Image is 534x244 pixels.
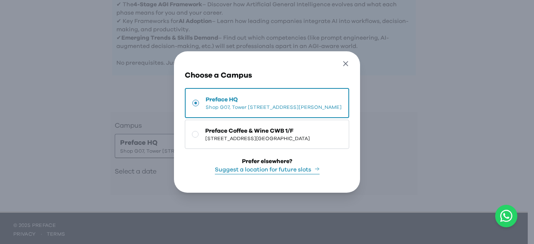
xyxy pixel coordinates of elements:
h3: Choose a Campus [185,70,349,81]
button: Preface Coffee & Wine CWB 1/F[STREET_ADDRESS][GEOGRAPHIC_DATA] [185,120,349,149]
span: Shop G07, Tower [STREET_ADDRESS][PERSON_NAME] [206,104,342,111]
span: [STREET_ADDRESS][GEOGRAPHIC_DATA] [205,135,310,142]
span: Preface HQ [206,96,342,104]
button: Preface HQShop G07, Tower [STREET_ADDRESS][PERSON_NAME] [185,88,349,118]
button: Suggest a location for future slots [215,166,320,174]
span: Preface Coffee & Wine CWB 1/F [205,127,310,135]
div: Prefer elsewhere? [242,157,292,166]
